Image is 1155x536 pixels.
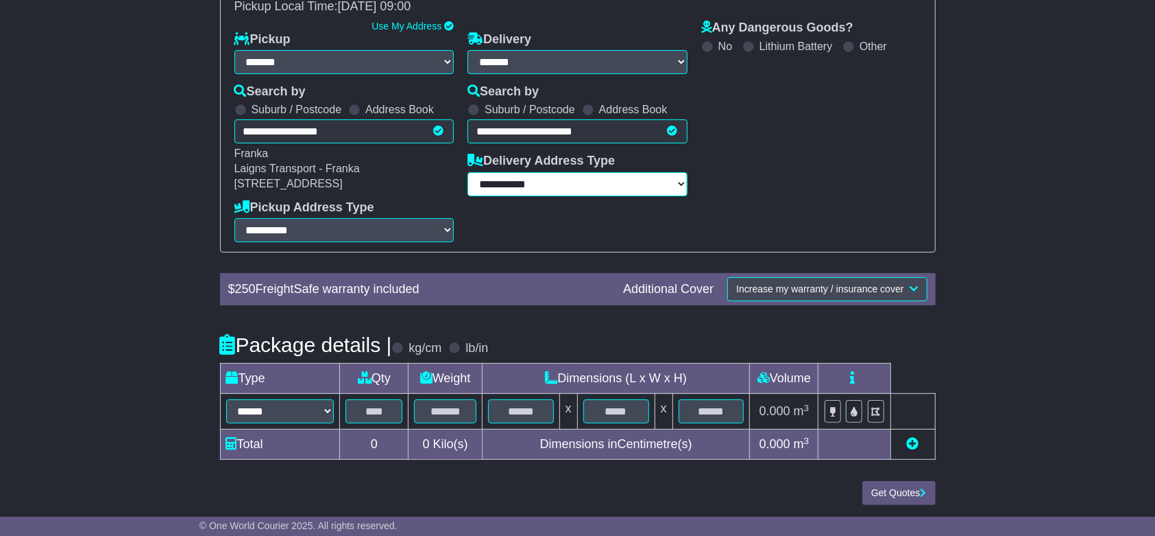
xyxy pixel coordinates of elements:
[235,282,256,296] span: 250
[409,341,441,356] label: kg/cm
[701,21,853,36] label: Any Dangerous Goods?
[482,430,750,460] td: Dimensions in Centimetre(s)
[599,103,668,116] label: Address Book
[199,520,398,531] span: © One World Courier 2025. All rights reserved.
[655,394,672,430] td: x
[365,103,434,116] label: Address Book
[234,178,343,189] span: [STREET_ADDRESS]
[234,84,306,100] label: Search by
[559,394,577,430] td: x
[616,282,720,297] div: Additional Cover
[467,32,531,47] label: Delivery
[220,364,340,394] td: Type
[409,364,483,394] td: Weight
[727,277,927,301] button: Increase my warranty / insurance cover
[485,103,575,116] label: Suburb / Postcode
[759,437,790,451] span: 0.000
[467,154,615,169] label: Delivery Address Type
[794,437,810,451] span: m
[220,334,392,356] h4: Package details |
[234,200,374,215] label: Pickup Address Type
[467,84,539,100] label: Search by
[234,163,360,174] span: Laigns Transport - Franka
[860,40,887,53] label: Other
[750,364,818,394] td: Volume
[718,40,732,53] label: No
[234,32,291,47] label: Pickup
[340,364,409,394] td: Qty
[252,103,342,116] label: Suburb / Postcode
[221,282,617,297] div: $ FreightSafe warranty included
[804,403,810,413] sup: 3
[465,341,488,356] label: lb/in
[759,404,790,418] span: 0.000
[372,21,441,32] a: Use My Address
[794,404,810,418] span: m
[862,481,936,505] button: Get Quotes
[759,40,833,53] label: Lithium Battery
[804,436,810,446] sup: 3
[482,364,750,394] td: Dimensions (L x W x H)
[340,430,409,460] td: 0
[234,148,269,159] span: Franka
[409,430,483,460] td: Kilo(s)
[736,283,903,294] span: Increase my warranty / insurance cover
[907,437,919,451] a: Add new item
[423,437,430,451] span: 0
[220,430,340,460] td: Total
